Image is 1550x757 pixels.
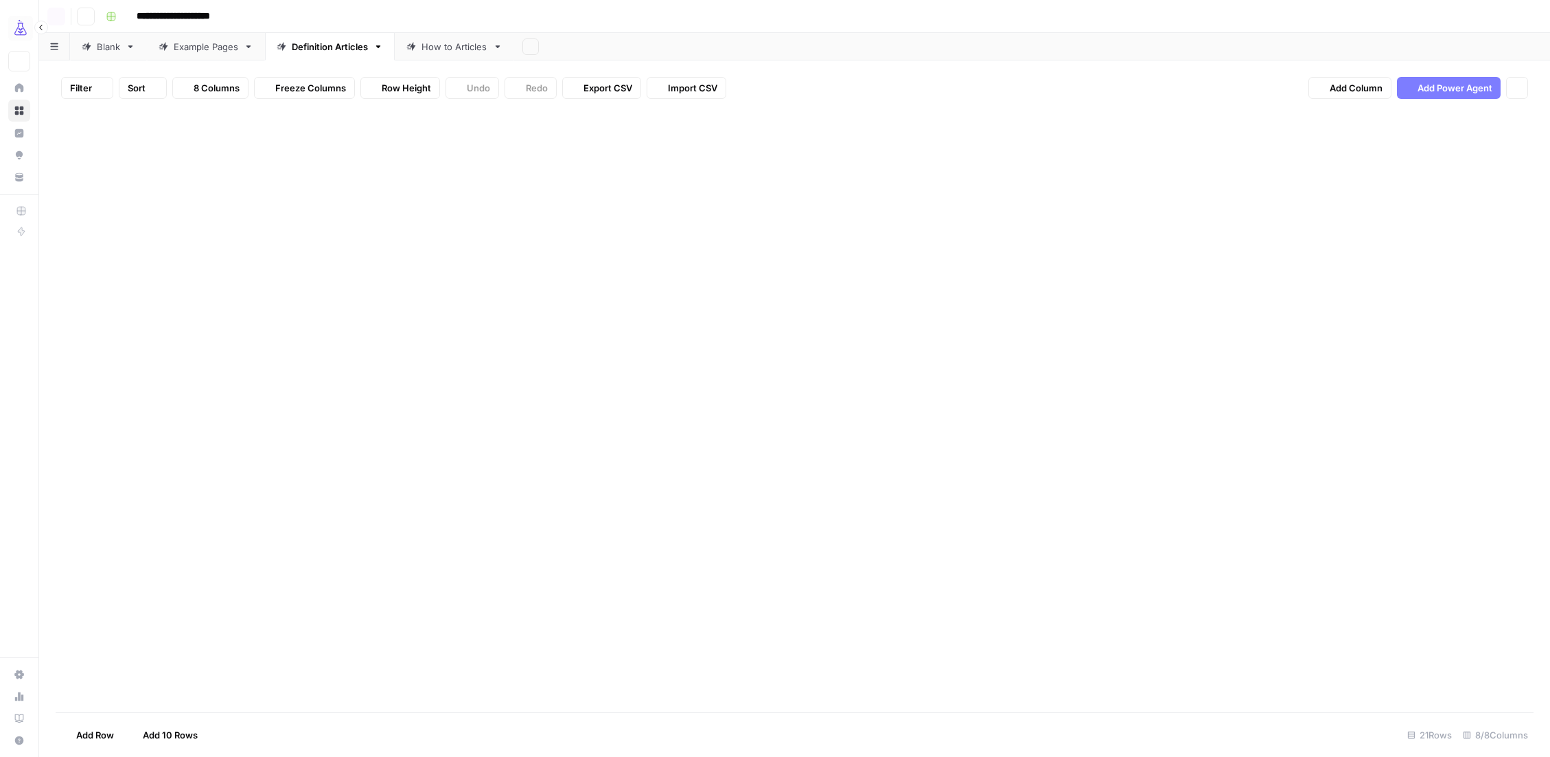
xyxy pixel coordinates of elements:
[8,16,33,41] img: AirOps Growth Logo
[174,40,238,54] div: Example Pages
[8,122,30,144] a: Insights
[8,708,30,730] a: Learning Hub
[1418,81,1492,95] span: Add Power Agent
[122,724,206,746] button: Add 10 Rows
[1308,77,1391,99] button: Add Column
[56,724,122,746] button: Add Row
[194,81,240,95] span: 8 Columns
[119,77,167,99] button: Sort
[382,81,431,95] span: Row Height
[8,664,30,686] a: Settings
[70,33,147,60] a: Blank
[143,728,198,742] span: Add 10 Rows
[172,77,248,99] button: 8 Columns
[8,686,30,708] a: Usage
[505,77,557,99] button: Redo
[128,81,146,95] span: Sort
[61,77,113,99] button: Filter
[8,144,30,166] a: Opportunities
[647,77,726,99] button: Import CSV
[421,40,487,54] div: How to Articles
[1330,81,1383,95] span: Add Column
[395,33,514,60] a: How to Articles
[583,81,632,95] span: Export CSV
[360,77,440,99] button: Row Height
[147,33,265,60] a: Example Pages
[8,730,30,752] button: Help + Support
[1457,724,1534,746] div: 8/8 Columns
[70,81,92,95] span: Filter
[97,40,120,54] div: Blank
[467,81,490,95] span: Undo
[254,77,355,99] button: Freeze Columns
[446,77,499,99] button: Undo
[292,40,368,54] div: Definition Articles
[668,81,717,95] span: Import CSV
[76,728,114,742] span: Add Row
[526,81,548,95] span: Redo
[1402,724,1457,746] div: 21 Rows
[275,81,346,95] span: Freeze Columns
[8,166,30,188] a: Your Data
[1397,77,1501,99] button: Add Power Agent
[8,11,30,45] button: Workspace: AirOps Growth
[265,33,395,60] a: Definition Articles
[8,100,30,122] a: Browse
[8,77,30,99] a: Home
[562,77,641,99] button: Export CSV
